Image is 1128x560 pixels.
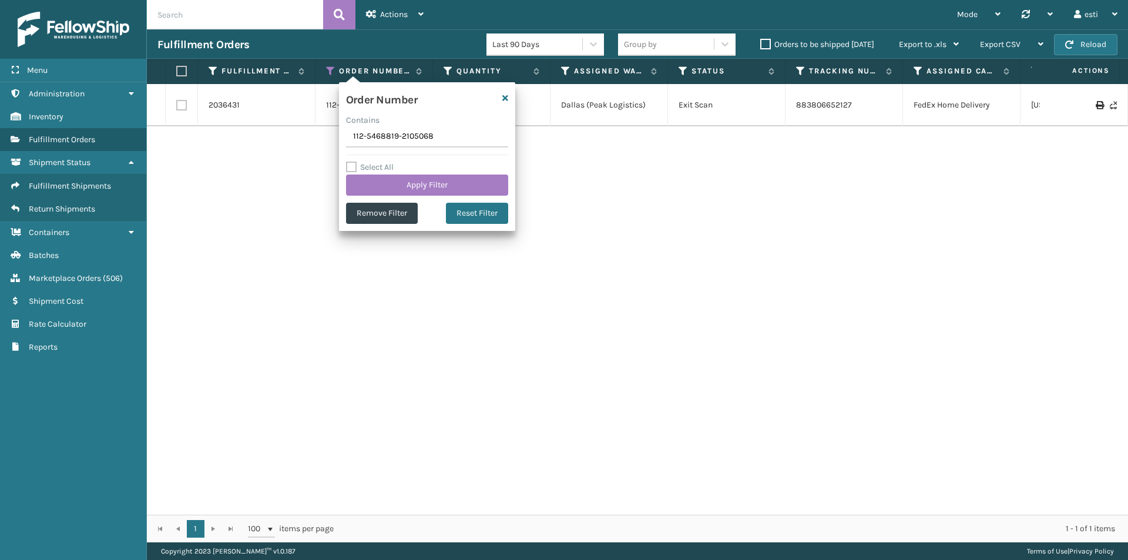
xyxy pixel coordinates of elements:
span: Marketplace Orders [29,273,101,283]
span: items per page [248,520,334,538]
span: Fulfillment Orders [29,135,95,145]
a: Privacy Policy [1069,547,1114,555]
span: Mode [957,9,978,19]
span: Menu [27,65,48,75]
div: Group by [624,38,657,51]
span: Containers [29,227,69,237]
span: Export CSV [980,39,1020,49]
span: Reports [29,342,58,352]
span: Administration [29,89,85,99]
span: Actions [1035,61,1117,81]
td: FedEx Home Delivery [903,84,1020,126]
label: Orders to be shipped [DATE] [760,39,874,49]
a: Terms of Use [1027,547,1067,555]
td: Exit Scan [668,84,785,126]
img: logo [18,12,129,47]
button: Reload [1054,34,1117,55]
span: ( 506 ) [103,273,123,283]
div: | [1027,542,1114,560]
a: 2036431 [209,99,240,111]
span: Export to .xls [899,39,946,49]
i: Print Label [1096,101,1103,109]
a: 1 [187,520,204,538]
span: Return Shipments [29,204,95,214]
label: Tracking Number [809,66,880,76]
input: Type the text you wish to filter on [346,126,508,147]
h3: Fulfillment Orders [157,38,249,52]
label: Select All [346,162,394,172]
button: Reset Filter [446,203,508,224]
label: Quantity [456,66,528,76]
span: Inventory [29,112,63,122]
p: Copyright 2023 [PERSON_NAME]™ v 1.0.187 [161,542,296,560]
span: Shipment Cost [29,296,83,306]
span: Fulfillment Shipments [29,181,111,191]
a: 883806652127 [796,100,852,110]
td: Dallas (Peak Logistics) [550,84,668,126]
span: Shipment Status [29,157,90,167]
label: Fulfillment Order Id [221,66,293,76]
span: 100 [248,523,266,535]
a: 112-5468819-2105068 [326,99,407,111]
label: Order Number [339,66,410,76]
label: Assigned Carrier Service [926,66,998,76]
button: Remove Filter [346,203,418,224]
span: Batches [29,250,59,260]
h4: Order Number [346,89,417,107]
span: Rate Calculator [29,319,86,329]
div: Last 90 Days [492,38,583,51]
i: Never Shipped [1110,101,1117,109]
div: 1 - 1 of 1 items [350,523,1115,535]
button: Apply Filter [346,175,508,196]
label: Status [691,66,763,76]
span: Actions [380,9,408,19]
label: Contains [346,114,380,126]
label: Assigned Warehouse [574,66,645,76]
